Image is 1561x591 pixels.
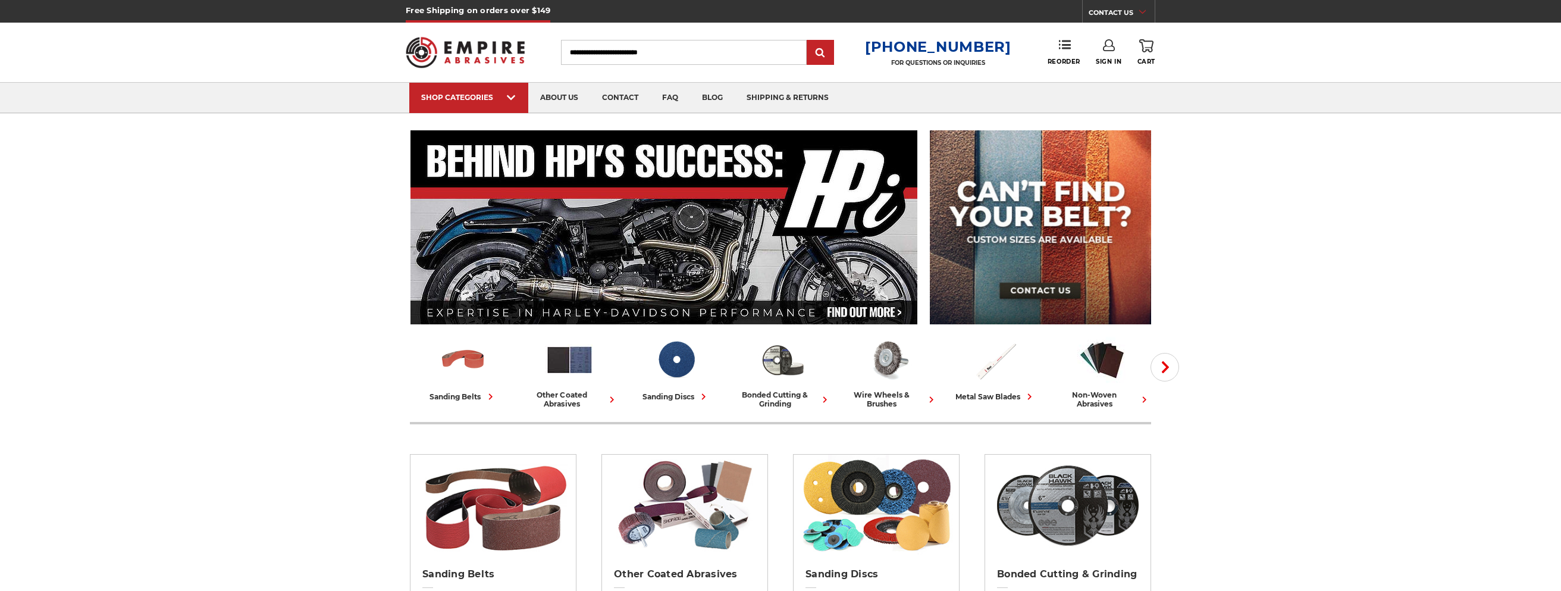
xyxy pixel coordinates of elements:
[947,335,1044,403] a: metal saw blades
[758,335,807,384] img: Bonded Cutting & Grinding
[865,59,1011,67] p: FOR QUESTIONS OR INQUIRIES
[930,130,1151,324] img: promo banner for custom belts.
[735,83,841,113] a: shipping & returns
[608,455,762,556] img: Other Coated Abrasives
[438,335,488,384] img: Sanding Belts
[406,29,525,76] img: Empire Abrasives
[521,335,618,408] a: other coated abrasives
[1151,353,1179,382] button: Next
[545,335,594,384] img: Other Coated Abrasives
[800,455,954,556] img: Sanding Discs
[590,83,650,113] a: contact
[808,41,832,65] input: Submit
[1137,58,1155,65] span: Cart
[805,568,947,580] h2: Sanding Discs
[421,93,516,102] div: SHOP CATEGORIES
[997,568,1139,580] h2: Bonded Cutting & Grinding
[642,390,710,403] div: sanding discs
[410,130,918,324] img: Banner for an interview featuring Horsepower Inc who makes Harley performance upgrades featured o...
[1077,335,1127,384] img: Non-woven Abrasives
[734,390,831,408] div: bonded cutting & grinding
[841,335,938,408] a: wire wheels & brushes
[521,390,618,408] div: other coated abrasives
[1137,39,1155,65] a: Cart
[864,335,914,384] img: Wire Wheels & Brushes
[1096,58,1121,65] span: Sign In
[528,83,590,113] a: about us
[430,390,497,403] div: sanding belts
[991,455,1145,556] img: Bonded Cutting & Grinding
[971,335,1020,384] img: Metal Saw Blades
[1054,390,1151,408] div: non-woven abrasives
[651,335,701,384] img: Sanding Discs
[422,568,564,580] h2: Sanding Belts
[416,455,571,556] img: Sanding Belts
[865,38,1011,55] a: [PHONE_NUMBER]
[734,335,831,408] a: bonded cutting & grinding
[614,568,756,580] h2: Other Coated Abrasives
[650,83,690,113] a: faq
[1054,335,1151,408] a: non-woven abrasives
[841,390,938,408] div: wire wheels & brushes
[1048,39,1080,65] a: Reorder
[955,390,1036,403] div: metal saw blades
[628,335,725,403] a: sanding discs
[1089,6,1155,23] a: CONTACT US
[690,83,735,113] a: blog
[1048,58,1080,65] span: Reorder
[415,335,512,403] a: sanding belts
